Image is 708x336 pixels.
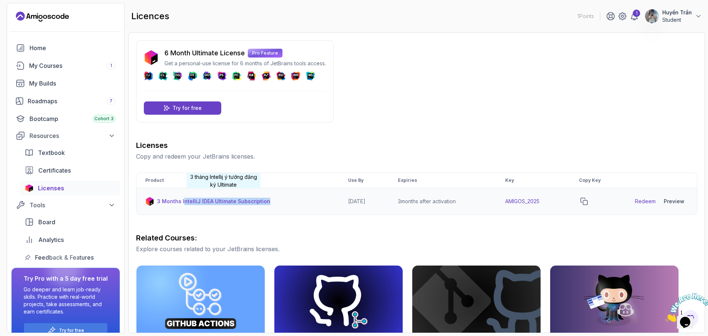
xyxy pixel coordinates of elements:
span: 1 [110,63,112,69]
h2: licences [131,10,169,22]
a: roadmaps [11,94,120,108]
img: jetbrains icon [25,184,34,192]
a: bootcamp [11,111,120,126]
a: Try for free [144,101,221,115]
p: 3 Months IntelliJ IDEA Ultimate Subscription [157,198,270,205]
img: Chat attention grabber [3,3,49,32]
h3: Related Courses: [136,233,697,243]
td: 3 months after activation [389,188,496,215]
td: AMIGOS_2025 [496,188,570,215]
span: 7 [110,98,112,104]
button: Resources [11,129,120,142]
div: Resources [29,131,115,140]
div: Home [29,44,115,52]
span: Cohort 3 [94,116,114,122]
th: Product [136,173,339,188]
button: Tools [11,198,120,212]
button: copy-button [579,196,589,207]
span: Textbook [38,148,65,157]
a: board [20,215,120,229]
p: Get a personal-use license for 6 months of JetBrains tools access. [164,60,326,67]
a: home [11,41,120,55]
th: Use By [339,173,389,188]
a: analytics [20,232,120,247]
img: jetbrains icon [144,50,159,65]
a: builds [11,76,120,91]
p: Copy and redeem your JetBrains licenses. [136,152,697,161]
div: 1 [633,10,640,17]
span: Analytics [38,235,64,244]
div: Preview [664,198,684,205]
button: user profile imageHuyền TrầnStudent [645,9,702,24]
span: 1 [3,3,6,9]
th: Expiries [389,173,496,188]
button: Preview [660,194,688,209]
a: certificates [20,163,120,178]
span: Board [38,218,55,226]
td: [DATE] [339,188,389,215]
p: Go deeper and learn job-ready skills. Practice with real-world projects, take assessments, and ea... [24,286,108,315]
h3: Licenses [136,140,697,150]
div: My Courses [29,61,115,70]
p: 1 Points [577,13,594,20]
a: courses [11,58,120,73]
div: My Builds [29,79,115,88]
a: Try for free [59,328,84,333]
img: user profile image [645,9,659,23]
span: Feedback & Features [35,253,94,262]
a: textbook [20,145,120,160]
p: 6 Month Ultimate License [164,48,245,58]
th: Copy Key [570,173,626,188]
img: jetbrains icon [145,197,154,206]
a: Landing page [16,11,69,22]
p: Pro Feature [248,49,282,58]
a: licenses [20,181,120,195]
p: Student [662,16,692,24]
iframe: chat widget [662,290,708,325]
a: 1 [630,12,639,21]
p: Try for free [173,104,202,112]
a: Redeem [635,198,656,205]
span: Licenses [38,184,64,193]
p: Huyền Trần [662,9,692,16]
div: Roadmaps [28,97,115,105]
span: Certificates [38,166,71,175]
div: Bootcamp [29,114,115,123]
div: Tools [29,201,115,209]
p: Explore courses related to your JetBrains licenses. [136,245,697,253]
a: feedback [20,250,120,265]
th: Key [496,173,570,188]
